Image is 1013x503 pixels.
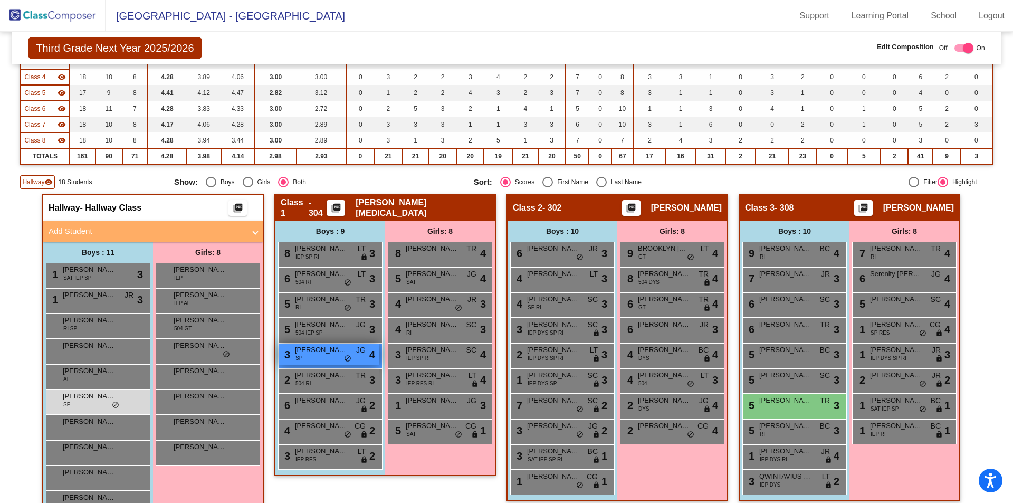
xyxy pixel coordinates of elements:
[358,243,366,254] span: LT
[95,101,122,117] td: 11
[665,101,695,117] td: 1
[847,85,881,101] td: 0
[566,117,589,132] td: 6
[745,203,775,213] span: Class 3
[186,101,221,117] td: 3.83
[58,120,66,129] mat-icon: visibility
[24,72,45,82] span: Class 4
[221,132,254,148] td: 3.44
[566,148,589,164] td: 50
[944,245,950,261] span: 4
[221,85,254,101] td: 4.47
[484,69,513,85] td: 4
[725,148,756,164] td: 2
[634,85,666,101] td: 3
[611,117,634,132] td: 10
[21,148,69,164] td: TOTALS
[402,101,428,117] td: 5
[186,85,221,101] td: 4.12
[484,148,513,164] td: 19
[847,148,881,164] td: 5
[847,101,881,117] td: 1
[295,269,348,279] span: [PERSON_NAME]
[221,101,254,117] td: 4.33
[847,132,881,148] td: 0
[513,85,538,101] td: 2
[70,117,95,132] td: 18
[589,69,611,85] td: 0
[513,117,538,132] td: 3
[611,85,634,101] td: 8
[611,148,634,164] td: 67
[919,177,938,187] div: Filter
[295,243,348,254] span: [PERSON_NAME]
[625,203,637,217] mat-icon: picture_as_pdf
[970,7,1013,24] a: Logout
[513,203,542,213] span: Class 2
[931,243,941,254] span: TR
[254,148,296,164] td: 2.98
[933,69,961,85] td: 2
[457,101,484,117] td: 2
[95,69,122,85] td: 10
[789,117,816,132] td: 2
[634,101,666,117] td: 1
[908,148,933,164] td: 41
[607,177,642,187] div: Last Name
[881,132,908,148] td: 0
[429,148,457,164] td: 20
[699,269,709,280] span: TR
[70,132,95,148] td: 18
[589,148,611,164] td: 0
[474,177,492,187] span: Sort:
[961,101,992,117] td: 0
[429,101,457,117] td: 3
[402,132,428,148] td: 1
[789,148,816,164] td: 23
[725,85,756,101] td: 0
[295,253,319,261] span: IEP SP RI
[44,178,53,186] mat-icon: visibility
[881,69,908,85] td: 0
[402,85,428,101] td: 2
[402,117,428,132] td: 3
[21,69,69,85] td: Melissa Ward - 310
[816,101,847,117] td: 0
[137,267,143,282] span: 3
[50,269,58,280] span: 1
[484,85,513,101] td: 3
[232,203,244,217] mat-icon: picture_as_pdf
[775,203,794,213] span: - 308
[24,104,45,113] span: Class 6
[484,117,513,132] td: 1
[457,148,484,164] td: 20
[933,101,961,117] td: 2
[746,248,754,259] span: 9
[513,148,538,164] td: 21
[216,177,235,187] div: Boys
[360,253,368,262] span: lock
[665,148,695,164] td: 16
[553,177,588,187] div: First Name
[106,7,345,24] span: [GEOGRAPHIC_DATA] - [GEOGRAPHIC_DATA]
[289,177,306,187] div: Both
[186,117,221,132] td: 4.06
[346,101,374,117] td: 0
[847,69,881,85] td: 0
[756,132,789,148] td: 2
[221,117,254,132] td: 4.28
[665,69,695,85] td: 3
[186,148,221,164] td: 3.98
[297,101,347,117] td: 2.72
[617,221,727,242] div: Girls: 8
[712,245,718,261] span: 4
[756,101,789,117] td: 4
[429,85,457,101] td: 2
[406,269,458,279] span: [PERSON_NAME]
[789,132,816,148] td: 2
[43,242,153,263] div: Boys : 11
[756,117,789,132] td: 0
[406,243,458,254] span: [PERSON_NAME] DAILY
[961,69,992,85] td: 0
[122,148,148,164] td: 71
